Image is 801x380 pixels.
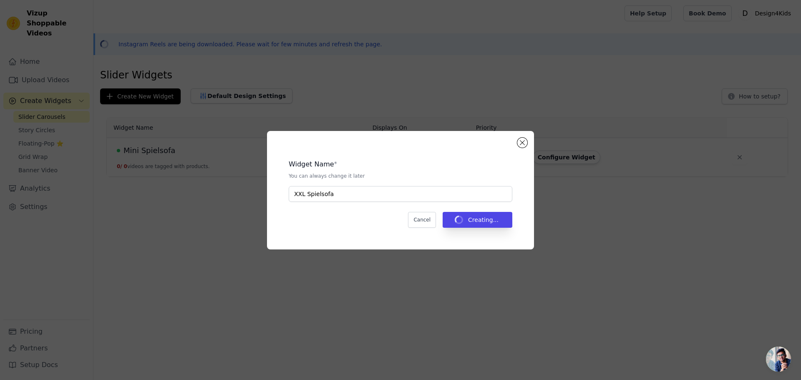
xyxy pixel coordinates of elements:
[443,212,512,228] button: Creating...
[517,138,527,148] button: Close modal
[289,159,334,169] legend: Widget Name
[289,173,512,179] p: You can always change it later
[766,347,791,372] a: Chat öffnen
[408,212,436,228] button: Cancel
